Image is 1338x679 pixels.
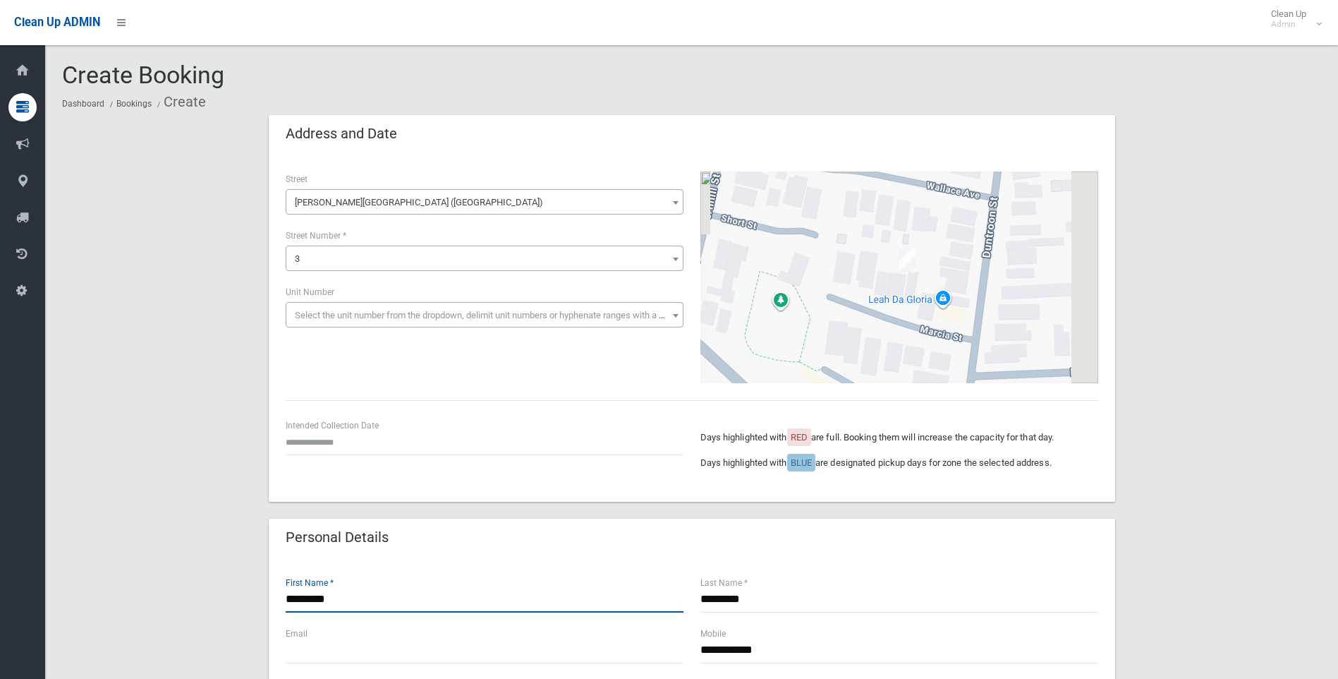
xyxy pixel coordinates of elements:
[791,457,812,468] span: BLUE
[269,120,414,148] header: Address and Date
[700,455,1098,471] p: Days highlighted with are designated pickup days for zone the selected address.
[899,248,916,272] div: 3 Marcia Street, HURLSTONE PARK NSW 2193
[286,246,683,271] span: 3
[791,432,808,443] span: RED
[289,249,680,269] span: 3
[1264,8,1320,30] span: Clean Up
[269,524,406,551] header: Personal Details
[289,193,680,212] span: Marcia Street (HURLSTONE PARK 2193)
[14,16,100,29] span: Clean Up ADMIN
[295,253,300,264] span: 3
[700,429,1098,446] p: Days highlighted with are full. Booking them will increase the capacity for that day.
[295,310,689,320] span: Select the unit number from the dropdown, delimit unit numbers or hyphenate ranges with a comma
[62,99,104,109] a: Dashboard
[62,61,224,89] span: Create Booking
[154,89,206,115] li: Create
[116,99,152,109] a: Bookings
[1271,19,1306,30] small: Admin
[286,189,683,215] span: Marcia Street (HURLSTONE PARK 2193)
